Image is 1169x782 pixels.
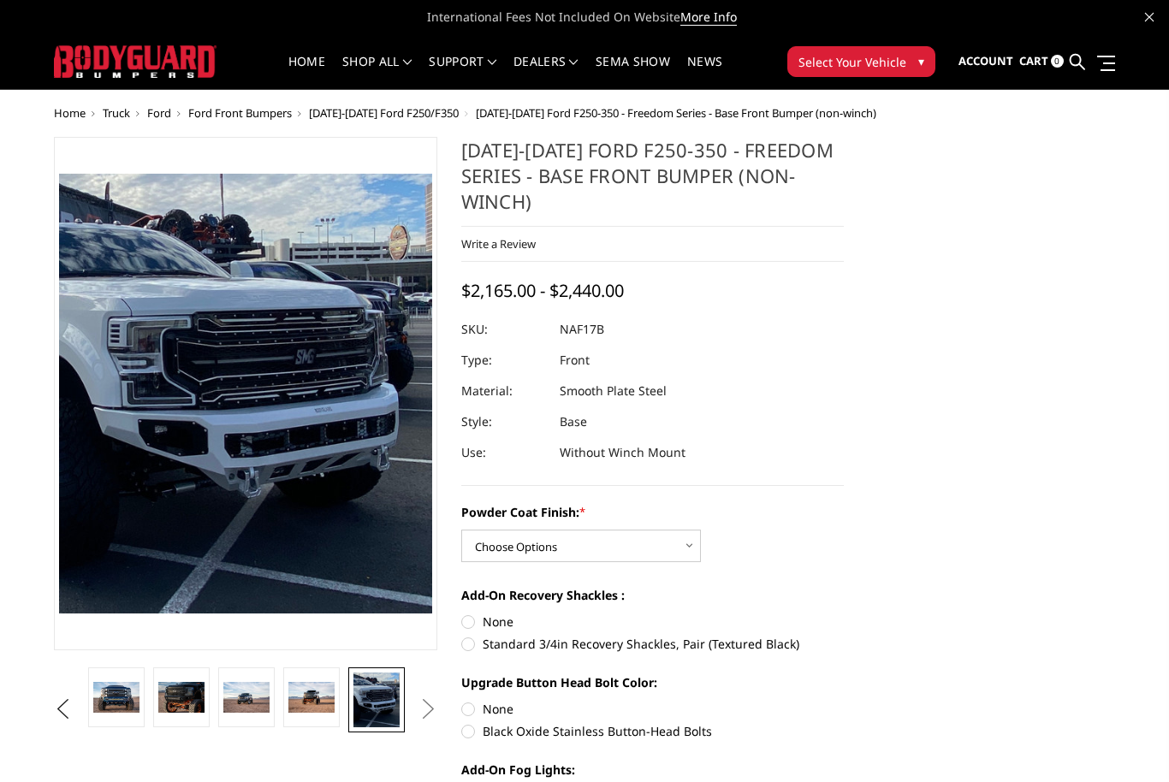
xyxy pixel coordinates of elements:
[54,45,217,77] img: BODYGUARD BUMPERS
[103,105,130,121] a: Truck
[687,56,722,89] a: News
[461,586,845,604] label: Add-On Recovery Shackles :
[93,682,139,713] img: 2017-2022 Ford F250-350 - Freedom Series - Base Front Bumper (non-winch)
[342,56,412,89] a: shop all
[353,672,400,727] img: 2017-2022 Ford F250-350 - Freedom Series - Base Front Bumper (non-winch)
[415,696,441,722] button: Next
[1019,39,1064,85] a: Cart 0
[560,406,587,437] dd: Base
[461,279,624,302] span: $2,165.00 - $2,440.00
[798,53,906,71] span: Select Your Vehicle
[223,682,270,713] img: 2017-2022 Ford F250-350 - Freedom Series - Base Front Bumper (non-winch)
[958,39,1013,85] a: Account
[461,314,547,345] dt: SKU:
[461,137,845,227] h1: [DATE]-[DATE] Ford F250-350 - Freedom Series - Base Front Bumper (non-winch)
[461,503,845,521] label: Powder Coat Finish:
[918,52,924,70] span: ▾
[1019,53,1048,68] span: Cart
[680,9,737,26] a: More Info
[461,673,845,691] label: Upgrade Button Head Bolt Color:
[461,376,547,406] dt: Material:
[461,613,845,631] label: None
[958,53,1013,68] span: Account
[1051,55,1064,68] span: 0
[560,314,604,345] dd: NAF17B
[50,696,75,722] button: Previous
[461,722,845,740] label: Black Oxide Stainless Button-Head Bolts
[461,700,845,718] label: None
[560,345,590,376] dd: Front
[429,56,496,89] a: Support
[560,376,667,406] dd: Smooth Plate Steel
[288,682,335,713] img: 2017-2022 Ford F250-350 - Freedom Series - Base Front Bumper (non-winch)
[461,236,536,252] a: Write a Review
[787,46,935,77] button: Select Your Vehicle
[54,105,86,121] a: Home
[461,345,547,376] dt: Type:
[461,406,547,437] dt: Style:
[461,635,845,653] label: Standard 3/4in Recovery Shackles, Pair (Textured Black)
[560,437,685,468] dd: Without Winch Mount
[188,105,292,121] a: Ford Front Bumpers
[513,56,579,89] a: Dealers
[288,56,325,89] a: Home
[54,137,437,650] a: 2017-2022 Ford F250-350 - Freedom Series - Base Front Bumper (non-winch)
[596,56,670,89] a: SEMA Show
[147,105,171,121] a: Ford
[461,437,547,468] dt: Use:
[158,682,205,713] img: 2017-2022 Ford F250-350 - Freedom Series - Base Front Bumper (non-winch)
[461,761,845,779] label: Add-On Fog Lights:
[309,105,459,121] a: [DATE]-[DATE] Ford F250/F350
[476,105,876,121] span: [DATE]-[DATE] Ford F250-350 - Freedom Series - Base Front Bumper (non-winch)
